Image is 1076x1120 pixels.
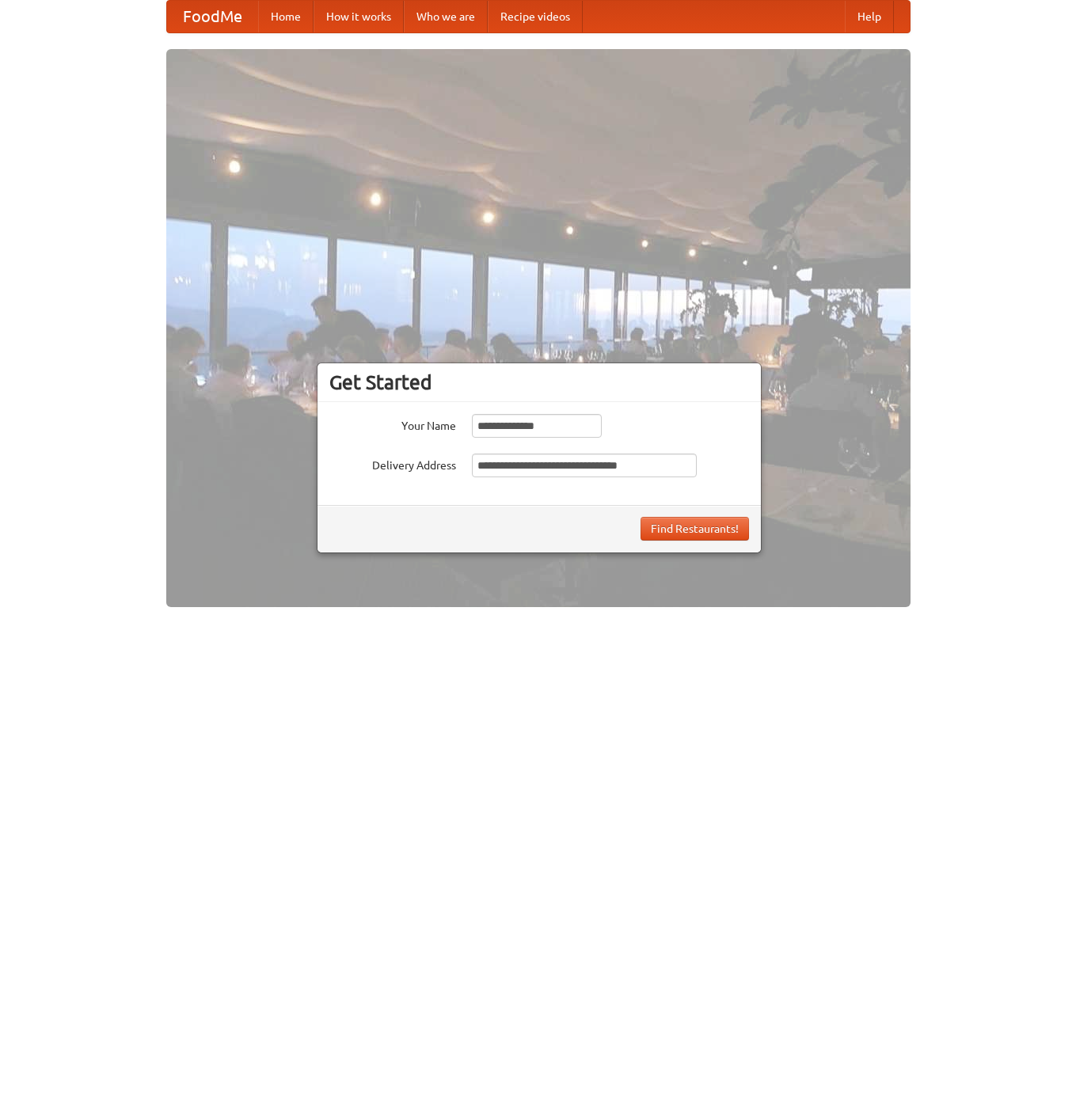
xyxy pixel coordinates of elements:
h3: Get Started [329,370,749,394]
a: FoodMe [167,1,258,32]
a: How it works [314,1,404,32]
label: Delivery Address [329,454,456,473]
button: Find Restaurants! [641,517,749,541]
a: Help [845,1,894,32]
a: Who we are [404,1,488,32]
label: Your Name [329,414,456,434]
a: Recipe videos [488,1,583,32]
a: Home [258,1,314,32]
